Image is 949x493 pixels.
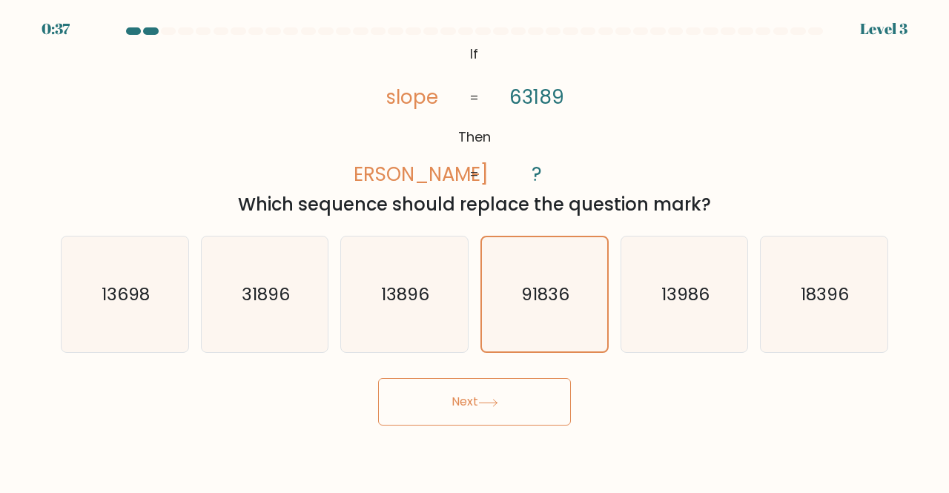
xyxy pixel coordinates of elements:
tspan: If [470,44,478,63]
text: 91836 [521,282,569,306]
text: 13896 [382,282,430,306]
tspan: [PERSON_NAME] [335,160,489,187]
tspan: 63189 [509,84,564,110]
text: 13986 [661,282,710,306]
text: 31896 [242,282,290,306]
tspan: Then [458,128,491,146]
tspan: = [469,88,479,107]
div: 0:37 [42,18,70,40]
svg: @import url('[URL][DOMAIN_NAME]); [354,41,595,189]
text: 13698 [102,282,150,306]
tspan: = [469,165,479,183]
button: Next [378,378,571,426]
div: Level 3 [860,18,907,40]
text: 18396 [801,282,850,306]
div: Which sequence should replace the question mark? [70,191,879,218]
tspan: slope [386,84,438,110]
tspan: ? [532,161,542,188]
